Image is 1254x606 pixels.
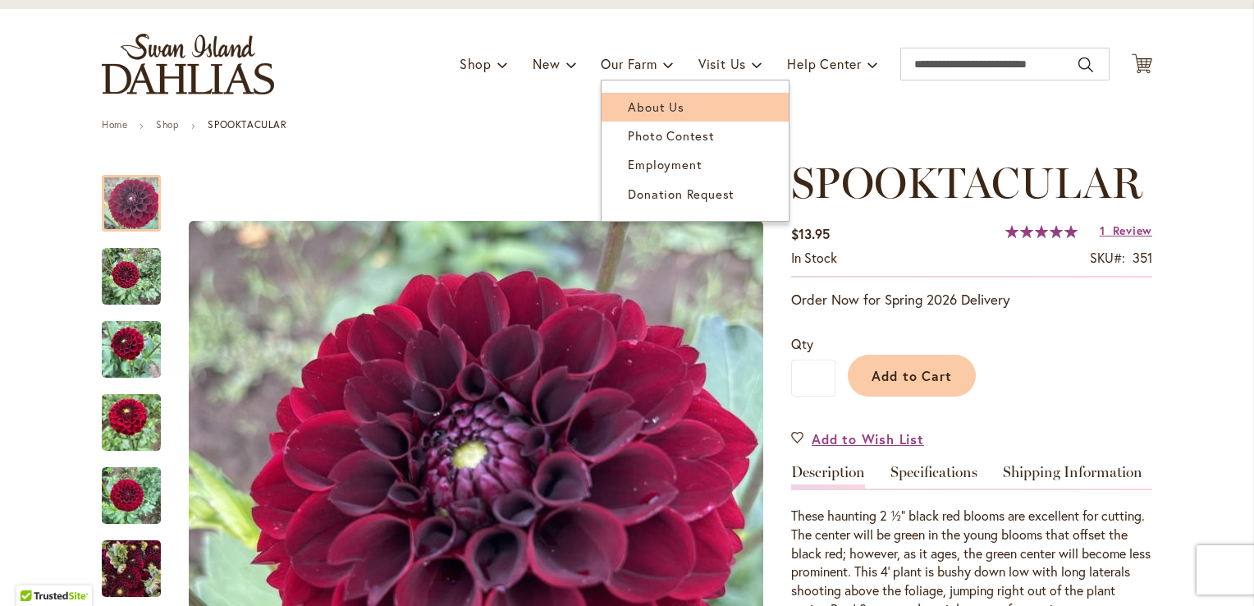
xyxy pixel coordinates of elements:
div: Spooktacular [102,378,177,451]
div: 351 [1133,249,1152,268]
span: Shop [460,55,492,72]
div: Spooktacular [102,451,177,524]
a: Home [102,118,127,131]
img: Spooktacular [102,457,161,535]
a: Specifications [890,465,977,489]
button: Add to Cart [848,355,976,397]
span: Help Center [787,55,862,72]
span: Our Farm [601,55,657,72]
span: Qty [791,335,813,352]
div: Spooktacular [102,232,177,305]
div: 100% [1005,225,1078,238]
div: Spooktacular [102,524,177,597]
span: Employment [628,156,702,172]
strong: SPOOKTACULAR [208,118,286,131]
span: In stock [791,249,837,266]
strong: SKU [1090,249,1125,266]
span: New [533,55,560,72]
div: Spooktacular [102,305,177,378]
a: store logo [102,34,274,94]
span: SPOOKTACULAR [791,157,1142,209]
a: Add to Wish List [791,429,924,448]
div: Availability [791,249,837,268]
span: Add to Wish List [812,429,924,448]
a: Shop [156,118,179,131]
a: 1 Review [1100,223,1152,238]
span: $13.95 [791,225,830,242]
img: Spooktacular [102,247,161,306]
iframe: Launch Accessibility Center [12,548,58,594]
a: Description [791,465,865,489]
span: Add to Cart [872,367,953,384]
img: Spooktacular [102,310,161,389]
span: Visit Us [698,55,746,72]
span: 1 [1100,223,1105,238]
img: Spooktacular [102,383,161,462]
a: Shipping Information [1003,465,1142,489]
span: About Us [628,99,684,115]
p: Order Now for Spring 2026 Delivery [791,290,1152,310]
span: Donation Request [628,186,735,202]
div: Spooktacular [102,158,177,232]
span: Review [1113,223,1152,238]
span: Photo Contest [628,127,714,144]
